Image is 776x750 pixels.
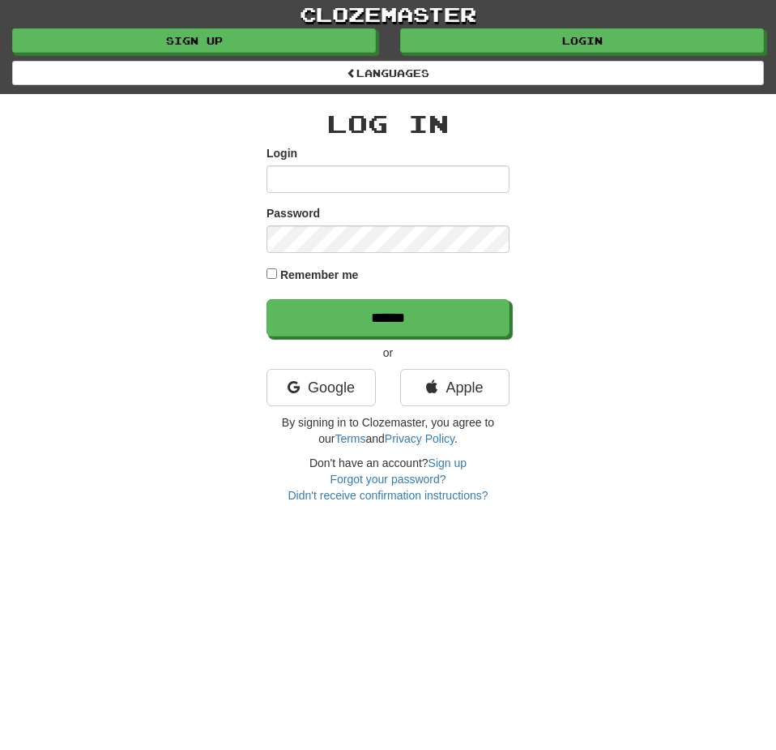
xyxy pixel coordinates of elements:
a: Didn't receive confirmation instructions? [288,489,488,502]
h2: Log In [266,110,510,137]
label: Login [266,145,297,161]
a: Sign up [429,456,467,469]
p: or [266,345,510,361]
a: Login [400,28,764,53]
p: By signing in to Clozemaster, you agree to our and . [266,414,510,447]
a: Languages [12,61,764,85]
div: Don't have an account? [266,455,510,504]
a: Terms [335,432,365,445]
label: Password [266,205,320,221]
a: Forgot your password? [330,473,446,486]
a: Privacy Policy [385,432,454,445]
a: Google [266,369,376,406]
a: Apple [400,369,510,406]
label: Remember me [280,267,359,283]
a: Sign up [12,28,376,53]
